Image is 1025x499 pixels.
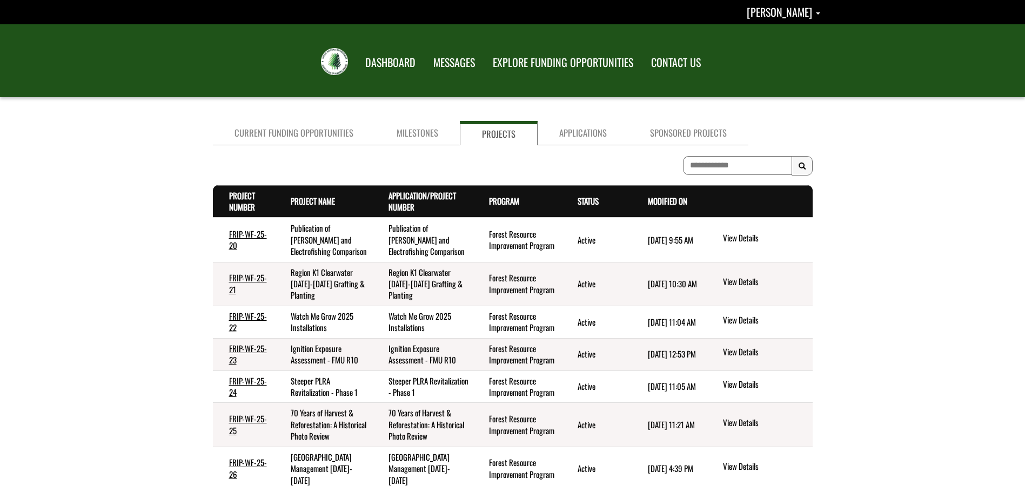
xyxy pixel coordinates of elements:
[723,276,808,289] a: View details
[648,195,687,207] a: Modified On
[792,156,813,176] button: Search Results
[632,370,706,403] td: 9/2/2025 11:05 AM
[473,370,561,403] td: Forest Resource Improvement Program
[356,46,709,76] nav: Main Navigation
[538,121,628,145] a: Applications
[561,403,632,447] td: Active
[229,228,267,251] a: FRIP-WF-25-20
[274,262,372,306] td: Region K1 Clearwater 2025-2030 Grafting & Planting
[561,306,632,338] td: Active
[705,262,812,306] td: action menu
[705,403,812,447] td: action menu
[632,403,706,447] td: 4/4/2025 11:21 AM
[372,262,473,306] td: Region K1 Clearwater 2025-2030 Grafting & Planting
[460,121,538,145] a: Projects
[213,403,274,447] td: FRIP-WF-25-25
[485,49,641,76] a: EXPLORE FUNDING OPPORTUNITIES
[213,121,375,145] a: Current Funding Opportunities
[425,49,483,76] a: MESSAGES
[229,342,267,366] a: FRIP-WF-25-23
[372,447,473,490] td: Swan Hills Campground Management 2025-2030
[372,370,473,403] td: Steeper PLRA Revitalization - Phase 1
[473,306,561,338] td: Forest Resource Improvement Program
[723,314,808,327] a: View details
[357,49,424,76] a: DASHBOARD
[229,272,267,295] a: FRIP-WF-25-21
[747,4,820,20] a: Nicole Marburg
[274,403,372,447] td: 70 Years of Harvest & Reforestation: A Historical Photo Review
[274,338,372,370] td: Ignition Exposure Assessment - FMU R10
[648,316,696,328] time: [DATE] 11:04 AM
[632,262,706,306] td: 3/5/2025 10:30 AM
[705,447,812,490] td: action menu
[473,262,561,306] td: Forest Resource Improvement Program
[274,218,372,262] td: Publication of eDNA and Electrofishing Comparison
[372,338,473,370] td: Ignition Exposure Assessment - FMU R10
[628,121,748,145] a: Sponsored Projects
[229,310,267,333] a: FRIP-WF-25-22
[388,190,456,213] a: Application/Project Number
[561,338,632,370] td: Active
[229,413,267,436] a: FRIP-WF-25-25
[274,370,372,403] td: Steeper PLRA Revitalization - Phase 1
[648,234,693,246] time: [DATE] 9:55 AM
[705,185,812,218] th: Actions
[213,447,274,490] td: FRIP-WF-25-26
[375,121,460,145] a: Milestones
[229,456,267,480] a: FRIP-WF-25-26
[723,461,808,474] a: View details
[372,306,473,338] td: Watch Me Grow 2025 Installations
[723,417,808,430] a: View details
[648,419,695,430] time: [DATE] 11:21 AM
[705,370,812,403] td: action menu
[321,48,348,75] img: FRIAA Submissions Portal
[648,380,696,392] time: [DATE] 11:05 AM
[473,447,561,490] td: Forest Resource Improvement Program
[723,379,808,392] a: View details
[578,195,599,207] a: Status
[213,306,274,338] td: FRIP-WF-25-22
[213,370,274,403] td: FRIP-WF-25-24
[561,370,632,403] td: Active
[632,306,706,338] td: 9/2/2025 11:04 AM
[372,403,473,447] td: 70 Years of Harvest & Reforestation: A Historical Photo Review
[705,338,812,370] td: action menu
[473,218,561,262] td: Forest Resource Improvement Program
[274,447,372,490] td: Swan Hills Campground Management 2025-2030
[648,278,697,289] time: [DATE] 10:30 AM
[213,262,274,306] td: FRIP-WF-25-21
[632,338,706,370] td: 5/29/2025 12:53 PM
[723,346,808,359] a: View details
[723,232,808,245] a: View details
[213,338,274,370] td: FRIP-WF-25-23
[473,403,561,447] td: Forest Resource Improvement Program
[561,262,632,306] td: Active
[274,306,372,338] td: Watch Me Grow 2025 Installations
[648,348,696,360] time: [DATE] 12:53 PM
[473,338,561,370] td: Forest Resource Improvement Program
[648,462,693,474] time: [DATE] 4:39 PM
[705,306,812,338] td: action menu
[561,447,632,490] td: Active
[229,375,267,398] a: FRIP-WF-25-24
[213,218,274,262] td: FRIP-WF-25-20
[229,190,255,213] a: Project Number
[372,218,473,262] td: Publication of eDNA and Electrofishing Comparison
[747,4,812,20] span: [PERSON_NAME]
[561,218,632,262] td: Active
[291,195,335,207] a: Project Name
[705,218,812,262] td: action menu
[643,49,709,76] a: CONTACT US
[632,218,706,262] td: 1/30/2025 9:55 AM
[489,195,519,207] a: Program
[632,447,706,490] td: 4/25/2025 4:39 PM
